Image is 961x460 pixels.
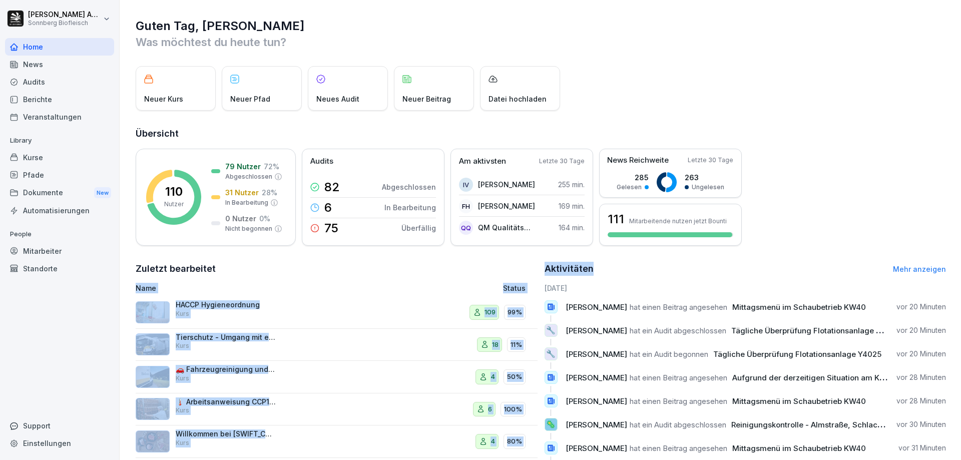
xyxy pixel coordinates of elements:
[225,213,256,224] p: 0 Nutzer
[225,198,268,207] p: In Bearbeitung
[164,200,184,209] p: Nutzer
[731,326,899,335] span: Tägliche Überprüfung Flotationsanlage Y4025
[136,127,946,141] h2: Übersicht
[28,20,101,27] p: Sonnberg Biofleisch
[262,187,277,198] p: 28 %
[5,434,114,452] a: Einstellungen
[5,202,114,219] a: Automatisierungen
[225,187,259,198] p: 31 Nutzer
[507,372,522,382] p: 50%
[5,417,114,434] div: Support
[136,283,387,293] p: Name
[5,226,114,242] p: People
[508,307,522,317] p: 99%
[136,425,538,458] a: Willkommen bei [SWIFT_CODE] BiofleischKurs480%
[225,161,261,172] p: 79 Nutzer
[630,396,727,406] span: hat einen Beitrag angesehen
[566,302,627,312] span: [PERSON_NAME]
[459,178,473,192] div: IV
[713,349,881,359] span: Tägliche Überprüfung Flotationsanlage Y4025
[176,438,189,447] p: Kurs
[630,326,726,335] span: hat ein Audit abgeschlossen
[176,333,276,342] p: Tierschutz - Umgang mit entlaufenen Tieren
[896,419,946,429] p: vor 30 Minuten
[5,149,114,166] div: Kurse
[896,325,946,335] p: vor 20 Minuten
[5,56,114,73] a: News
[630,373,727,382] span: hat einen Beitrag angesehen
[316,94,359,104] p: Neues Audit
[485,307,496,317] p: 109
[504,404,522,414] p: 100%
[5,38,114,56] a: Home
[630,302,727,312] span: hat einen Beitrag angesehen
[492,340,499,350] p: 18
[136,18,946,34] h1: Guten Tag, [PERSON_NAME]
[94,187,111,199] div: New
[546,323,556,337] p: 🔧
[545,283,946,293] h6: [DATE]
[225,172,272,181] p: Abgeschlossen
[136,296,538,329] a: HACCP HygieneordnungKurs10999%
[685,172,724,183] p: 263
[732,302,866,312] span: Mittagsmenü im Schaubetrieb KW40
[507,436,522,446] p: 80%
[566,443,627,453] span: [PERSON_NAME]
[459,156,506,167] p: Am aktivsten
[629,217,727,225] p: Mitarbeitende nutzen jetzt Bounti
[5,73,114,91] a: Audits
[566,396,627,406] span: [PERSON_NAME]
[893,265,946,273] a: Mehr anzeigen
[136,262,538,276] h2: Zuletzt bearbeitet
[459,221,473,235] div: QQ
[144,94,183,104] p: Neuer Kurs
[566,326,627,335] span: [PERSON_NAME]
[896,349,946,359] p: vor 20 Minuten
[176,309,189,318] p: Kurs
[566,420,627,429] span: [PERSON_NAME]
[176,300,276,309] p: HACCP Hygieneordnung
[491,372,495,382] p: 4
[566,349,627,359] span: [PERSON_NAME]
[503,283,526,293] p: Status
[617,183,642,192] p: Gelesen
[630,420,726,429] span: hat ein Audit abgeschlossen
[546,417,556,431] p: 🦠
[384,202,436,213] p: In Bearbeitung
[732,396,866,406] span: Mittagsmenü im Schaubetrieb KW40
[324,222,338,234] p: 75
[559,201,585,211] p: 169 min.
[264,161,279,172] p: 72 %
[478,201,535,211] p: [PERSON_NAME]
[324,181,340,193] p: 82
[5,133,114,149] p: Library
[176,406,189,415] p: Kurs
[692,183,724,192] p: Ungelesen
[898,443,946,453] p: vor 31 Minuten
[732,443,866,453] span: Mittagsmenü im Schaubetrieb KW40
[136,430,170,452] img: vq64qnx387vm2euztaeei3pt.png
[459,199,473,213] div: FH
[731,420,939,429] span: Reinigungskontrolle - Almstraße, Schlachtung/Zerlegung
[5,91,114,108] div: Berichte
[136,398,170,420] img: hvxepc8g01zu3rjqex5ywi6r.png
[5,108,114,126] a: Veranstaltungen
[511,340,522,350] p: 11%
[491,436,495,446] p: 4
[478,222,536,233] p: QM Qualitätsmanagement
[559,222,585,233] p: 164 min.
[402,94,451,104] p: Neuer Beitrag
[896,302,946,312] p: vor 20 Minuten
[630,443,727,453] span: hat einen Beitrag angesehen
[896,396,946,406] p: vor 28 Minuten
[5,166,114,184] a: Pfade
[136,333,170,355] img: bamexjacmri6zjb590eznjuv.png
[28,11,101,19] p: [PERSON_NAME] Anibas
[5,242,114,260] a: Mitarbeiter
[478,179,535,190] p: [PERSON_NAME]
